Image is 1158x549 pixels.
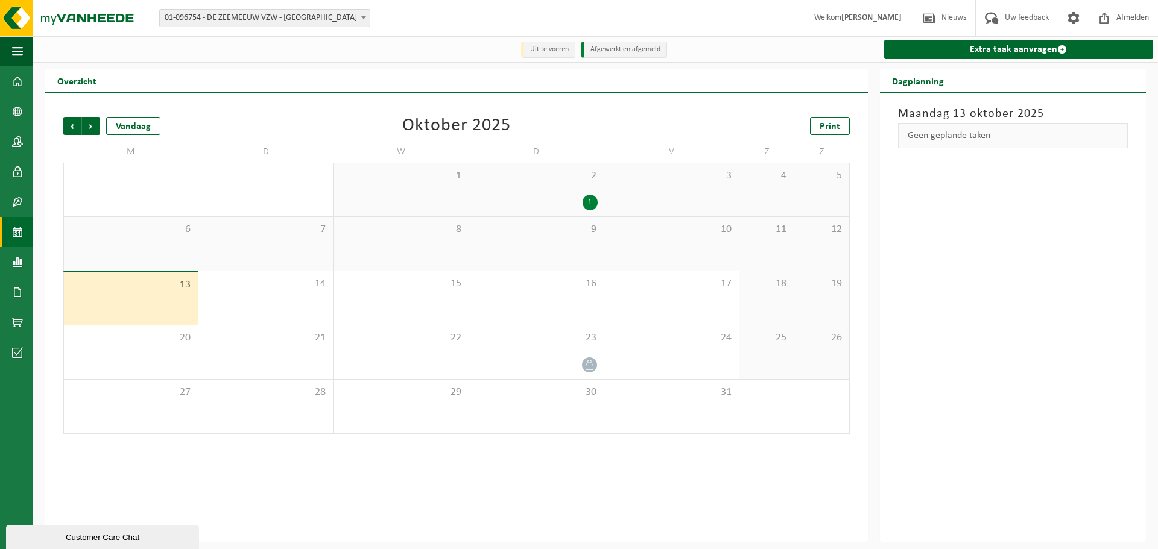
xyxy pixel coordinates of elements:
[745,169,788,183] span: 4
[800,277,843,290] span: 19
[63,141,198,163] td: M
[204,386,327,399] span: 28
[6,522,201,549] iframe: chat widget
[334,141,469,163] td: W
[70,223,192,236] span: 6
[898,105,1128,123] h3: Maandag 13 oktober 2025
[204,223,327,236] span: 7
[469,141,604,163] td: D
[581,42,667,58] li: Afgewerkt en afgemeld
[898,123,1128,148] div: Geen geplande taken
[610,386,733,399] span: 31
[745,223,788,236] span: 11
[604,141,739,163] td: V
[583,195,598,210] div: 1
[204,277,327,290] span: 14
[340,331,462,345] span: 22
[800,169,843,183] span: 5
[475,386,598,399] span: 30
[63,117,81,135] span: Vorige
[82,117,100,135] span: Volgende
[340,169,462,183] span: 1
[880,69,956,92] h2: Dagplanning
[739,141,794,163] td: Z
[475,331,598,345] span: 23
[800,223,843,236] span: 12
[610,169,733,183] span: 3
[402,117,511,135] div: Oktober 2025
[800,331,843,345] span: 26
[610,223,733,236] span: 10
[820,122,840,131] span: Print
[159,9,370,27] span: 01-096754 - DE ZEEMEEUW VZW - SINT-JOZEFINSTITUUT - MIDDELKERKE
[794,141,849,163] td: Z
[70,331,192,345] span: 20
[475,277,598,290] span: 16
[521,42,575,58] li: Uit te voeren
[475,223,598,236] span: 9
[70,386,192,399] span: 27
[745,331,788,345] span: 25
[610,277,733,290] span: 17
[106,117,160,135] div: Vandaag
[745,277,788,290] span: 18
[475,169,598,183] span: 2
[610,331,733,345] span: 24
[340,223,462,236] span: 8
[810,117,850,135] a: Print
[204,331,327,345] span: 21
[160,10,370,27] span: 01-096754 - DE ZEEMEEUW VZW - SINT-JOZEFINSTITUUT - MIDDELKERKE
[198,141,334,163] td: D
[70,278,192,292] span: 13
[340,277,462,290] span: 15
[841,13,902,22] strong: [PERSON_NAME]
[45,69,109,92] h2: Overzicht
[884,40,1153,59] a: Extra taak aanvragen
[340,386,462,399] span: 29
